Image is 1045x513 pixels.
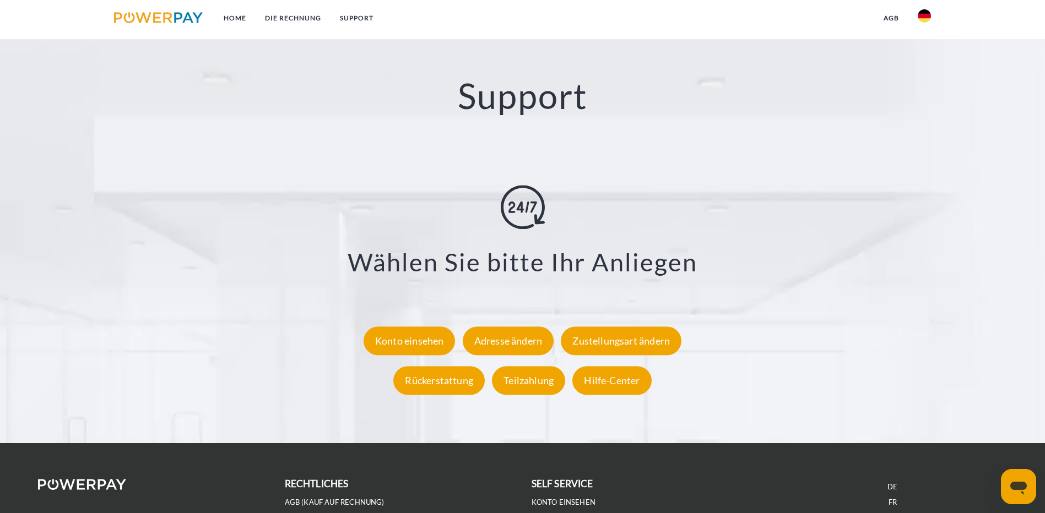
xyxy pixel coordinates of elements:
[393,367,485,395] div: Rückerstattung
[256,8,331,28] a: DIE RECHNUNG
[391,375,488,387] a: Rückerstattung
[532,498,596,507] a: Konto einsehen
[285,498,385,507] a: AGB (Kauf auf Rechnung)
[460,335,557,347] a: Adresse ändern
[918,9,931,23] img: de
[561,327,681,356] div: Zustellungsart ändern
[558,335,684,347] a: Zustellungsart ändern
[532,478,593,489] b: self service
[66,247,979,277] h3: Wählen Sie bitte Ihr Anliegen
[492,367,565,395] div: Teilzahlung
[285,478,349,489] b: rechtliches
[361,335,458,347] a: Konto einsehen
[364,327,456,356] div: Konto einsehen
[1001,469,1036,504] iframe: Schaltfläche zum Öffnen des Messaging-Fensters
[331,8,383,28] a: SUPPORT
[463,327,554,356] div: Adresse ändern
[38,479,127,490] img: logo-powerpay-white.svg
[889,498,897,507] a: FR
[874,8,908,28] a: agb
[887,482,897,492] a: DE
[570,375,654,387] a: Hilfe-Center
[489,375,568,387] a: Teilzahlung
[114,12,203,23] img: logo-powerpay.svg
[214,8,256,28] a: Home
[572,367,651,395] div: Hilfe-Center
[52,74,993,118] h2: Support
[501,185,545,229] img: online-shopping.svg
